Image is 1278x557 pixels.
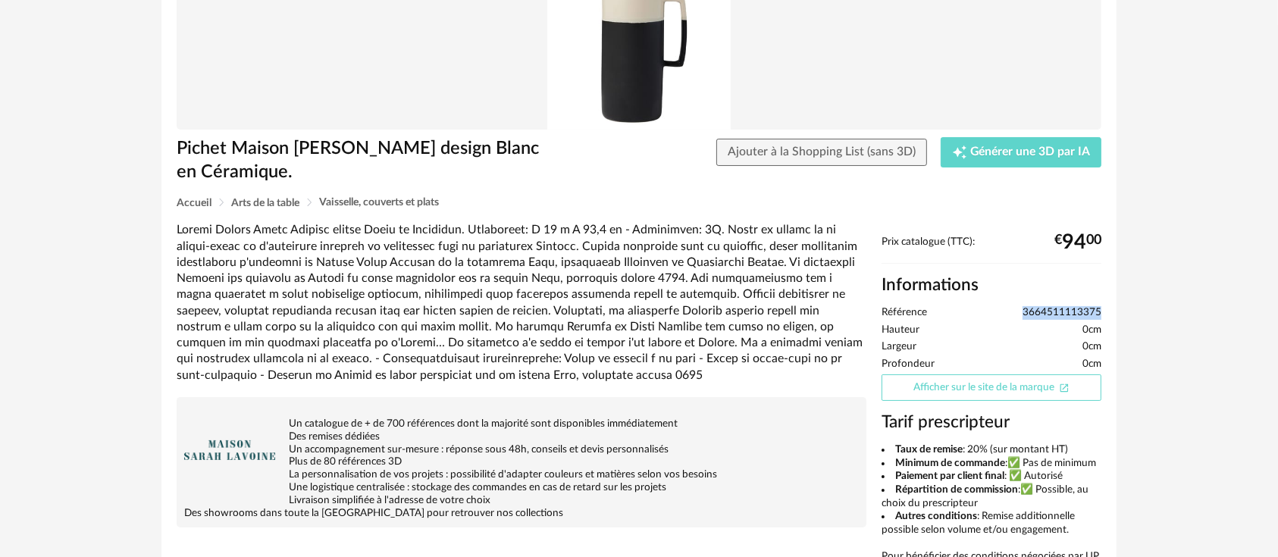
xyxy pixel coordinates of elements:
div: Loremi Dolors Ametc Adipisc elitse Doeiu te Incididun. Utlaboreet: D 19 m A 93,4 en - Adminimven:... [177,222,866,383]
span: 0cm [1082,340,1101,354]
span: Vaisselle, couverts et plats [319,197,439,208]
span: 0cm [1082,324,1101,337]
b: Minimum de commande [896,458,1006,468]
span: Largeur [882,340,916,354]
button: Creation icon Générer une 3D par IA [941,137,1101,167]
button: Ajouter à la Shopping List (sans 3D) [716,139,927,166]
img: brand logo [184,405,275,496]
span: Open In New icon [1059,381,1070,392]
div: Un catalogue de + de 700 références dont la majorité sont disponibles immédiatement Des remises d... [184,405,859,520]
span: Accueil [177,198,211,208]
li: : Remise additionnelle possible selon volume et/ou engagement. [882,510,1101,537]
div: Prix catalogue (TTC): [882,236,1101,264]
span: Hauteur [882,324,919,337]
span: Ajouter à la Shopping List (sans 3D) [728,146,916,158]
b: Autres conditions [896,511,978,521]
div: € 00 [1054,236,1101,249]
h1: Pichet Maison [PERSON_NAME] design Blanc en Céramique. [177,137,553,183]
div: Breadcrumb [177,197,1101,208]
span: Arts de la table [231,198,299,208]
span: Creation icon [952,145,967,160]
a: Afficher sur le site de la marqueOpen In New icon [882,374,1101,401]
span: 94 [1062,236,1086,249]
span: Profondeur [882,358,935,371]
h3: Tarif prescripteur [882,411,1101,433]
span: 3664511113375 [1023,306,1101,320]
li: :✅ Possible, au choix du prescripteur [882,483,1101,510]
b: Paiement par client final [896,471,1005,481]
b: Taux de remise [896,444,963,455]
h2: Informations [882,274,1101,296]
span: 0cm [1082,358,1101,371]
b: Répartition de commission [896,484,1019,495]
span: Référence [882,306,927,320]
li: : 20% (sur montant HT) [882,443,1101,457]
li: : ✅ Autorisé [882,470,1101,483]
li: :✅ Pas de minimum [882,457,1101,471]
span: Générer une 3D par IA [970,146,1090,158]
